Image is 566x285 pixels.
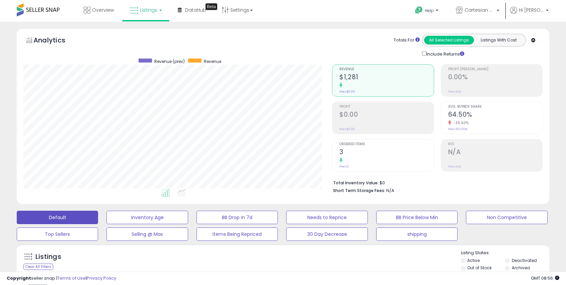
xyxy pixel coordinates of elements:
h2: 64.50% [448,111,542,120]
span: Revenue (prev) [154,59,185,64]
p: Listing States: [461,250,549,256]
small: Prev: 0 [339,165,349,169]
button: Listings With Cost [474,36,523,44]
div: Tooltip anchor [206,3,217,10]
i: Get Help [415,6,423,14]
h5: Listings [35,252,61,262]
div: seller snap | | [7,275,116,282]
h5: Analytics [33,35,78,46]
small: Prev: $0.00 [339,127,355,131]
button: 30 Day Decrease [286,227,368,241]
small: Prev: N/A [448,90,461,94]
strong: Copyright [7,275,31,281]
span: ROI [448,142,542,146]
span: DataHub [185,7,206,13]
a: Terms of Use [57,275,86,281]
h2: 3 [339,148,433,157]
b: Short Term Storage Fees: [333,188,385,193]
div: Include Returns [417,50,472,58]
span: Profit [339,105,433,109]
a: Hi [PERSON_NAME] [510,7,549,22]
a: Privacy Policy [87,275,116,281]
span: Overview [92,7,114,13]
h2: $0.00 [339,111,433,120]
span: Ordered Items [339,142,433,146]
button: Default [17,211,98,224]
label: Deactivated [512,258,537,263]
button: shipping [376,227,458,241]
button: All Selected Listings [424,36,474,44]
small: -35.50% [451,120,469,125]
h2: N/A [448,148,542,157]
button: Non Competitive [466,211,547,224]
span: Help [425,8,434,13]
span: Revenue [204,59,221,64]
small: Prev: 100.00% [448,127,467,131]
label: Out of Stock [467,265,492,271]
span: Cartesian Partners LLC [465,7,495,13]
label: Active [467,258,480,263]
span: Avg. Buybox Share [448,105,542,109]
h2: 0.00% [448,73,542,82]
h2: $1,281 [339,73,433,82]
div: Totals For [394,37,420,43]
div: Clear All Filters [23,264,53,270]
span: 2025-09-16 08:56 GMT [531,275,559,281]
span: Revenue [339,68,433,71]
span: Hi [PERSON_NAME] [519,7,544,13]
button: Inventory Age [106,211,188,224]
small: Prev: $0.00 [339,90,355,94]
span: N/A [386,187,394,194]
button: Top Sellers [17,227,98,241]
button: Needs to Reprice [286,211,368,224]
button: BB Price Below Min [376,211,458,224]
span: Listings [140,7,157,13]
small: Prev: N/A [448,165,461,169]
label: Archived [512,265,530,271]
button: Selling @ Max [106,227,188,241]
button: Items Being Repriced [196,227,278,241]
b: Total Inventory Value: [333,180,379,186]
li: $0 [333,178,538,186]
span: Profit [PERSON_NAME] [448,68,542,71]
a: Help [410,1,445,22]
button: BB Drop in 7d [196,211,278,224]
